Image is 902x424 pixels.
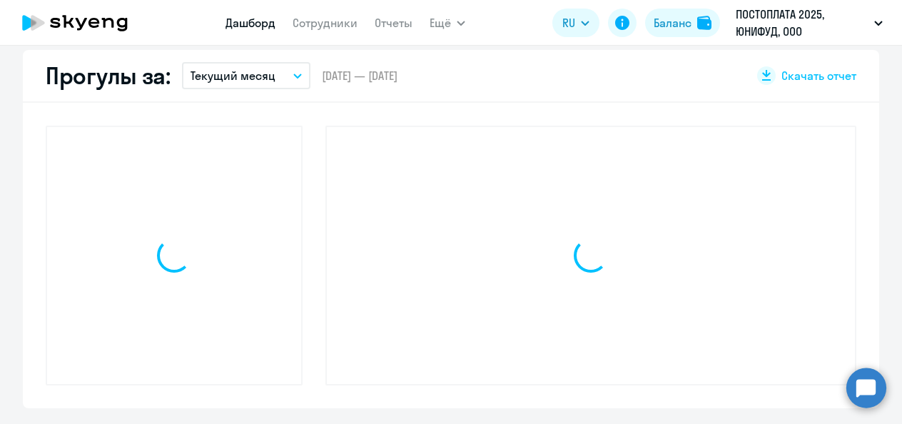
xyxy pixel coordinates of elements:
span: Скачать отчет [781,68,856,84]
button: ПОСТОПЛАТА 2025, ЮНИФУД, ООО [729,6,890,40]
p: Текущий месяц [191,67,275,84]
img: balance [697,16,711,30]
p: ПОСТОПЛАТА 2025, ЮНИФУД, ООО [736,6,868,40]
button: Балансbalance [645,9,720,37]
div: Баланс [654,14,691,31]
a: Сотрудники [293,16,358,30]
a: Отчеты [375,16,412,30]
span: Ещё [430,14,451,31]
button: Текущий месяц [182,62,310,89]
span: RU [562,14,575,31]
h2: Прогулы за: [46,61,171,90]
span: [DATE] — [DATE] [322,68,397,84]
button: RU [552,9,599,37]
a: Дашборд [225,16,275,30]
button: Ещё [430,9,465,37]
